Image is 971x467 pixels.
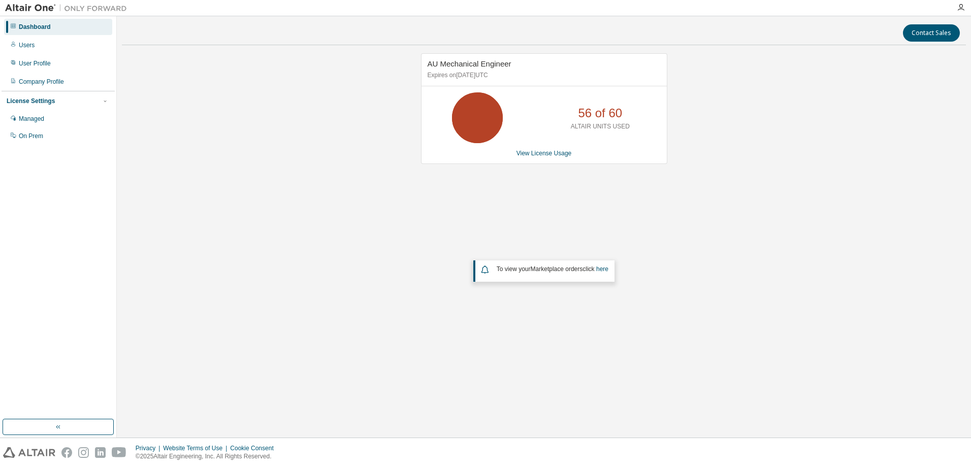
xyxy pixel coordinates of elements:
div: On Prem [19,132,43,140]
div: User Profile [19,59,51,68]
p: 56 of 60 [578,105,622,122]
img: altair_logo.svg [3,447,55,458]
div: License Settings [7,97,55,105]
div: Privacy [136,444,163,452]
span: To view your click [497,265,608,273]
img: linkedin.svg [95,447,106,458]
button: Contact Sales [903,24,960,42]
div: Managed [19,115,44,123]
div: Website Terms of Use [163,444,230,452]
em: Marketplace orders [531,265,583,273]
a: here [596,265,608,273]
p: ALTAIR UNITS USED [571,122,630,131]
img: youtube.svg [112,447,126,458]
div: Cookie Consent [230,444,279,452]
a: View License Usage [516,150,572,157]
img: instagram.svg [78,447,89,458]
img: Altair One [5,3,132,13]
div: Users [19,41,35,49]
p: Expires on [DATE] UTC [428,71,658,80]
p: © 2025 Altair Engineering, Inc. All Rights Reserved. [136,452,280,461]
span: AU Mechanical Engineer [428,59,511,68]
div: Company Profile [19,78,64,86]
div: Dashboard [19,23,51,31]
img: facebook.svg [61,447,72,458]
